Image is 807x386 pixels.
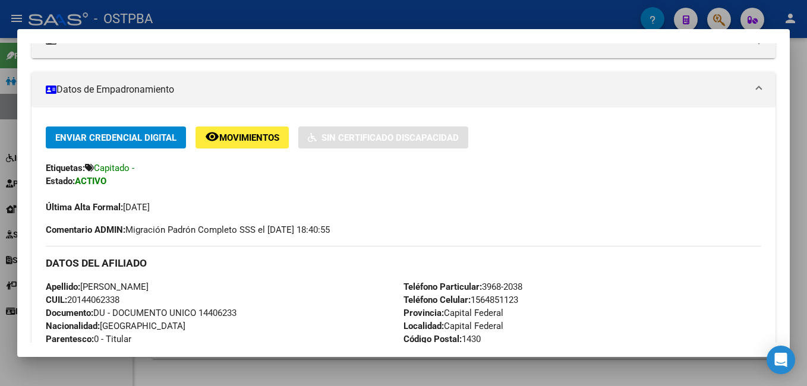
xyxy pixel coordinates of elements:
span: DU - DOCUMENTO UNICO 14406233 [46,308,237,318]
strong: Nacionalidad: [46,321,100,331]
strong: Comentario ADMIN: [46,224,125,235]
strong: ACTIVO [75,176,106,186]
strong: CUIL: [46,295,67,305]
span: Capitado - [94,163,134,173]
span: Capital Federal [403,308,503,318]
strong: Estado: [46,176,75,186]
mat-panel-title: Datos de Empadronamiento [46,83,747,97]
strong: Parentesco: [46,334,94,344]
strong: Apellido: [46,281,80,292]
span: 3968-2038 [403,281,522,292]
button: Enviar Credencial Digital [46,126,186,148]
span: [PERSON_NAME] [46,281,149,292]
mat-expansion-panel-header: Datos de Empadronamiento [31,72,776,107]
span: 0 - Titular [46,334,131,344]
span: Movimientos [219,132,279,143]
button: Movimientos [196,126,289,148]
span: [DATE] [46,202,150,213]
strong: Código Postal: [403,334,462,344]
mat-icon: remove_red_eye [205,129,219,144]
h3: DATOS DEL AFILIADO [46,257,761,270]
strong: Teléfono Celular: [403,295,471,305]
span: Enviar Credencial Digital [55,132,176,143]
span: 20144062338 [46,295,119,305]
strong: Teléfono Particular: [403,281,482,292]
button: Sin Certificado Discapacidad [298,126,468,148]
div: Open Intercom Messenger [767,346,795,374]
span: [GEOGRAPHIC_DATA] [46,321,185,331]
span: Migración Padrón Completo SSS el [DATE] 18:40:55 [46,223,330,236]
strong: Última Alta Formal: [46,202,123,213]
strong: Localidad: [403,321,444,331]
span: Capital Federal [403,321,503,331]
strong: Etiquetas: [46,163,85,173]
span: 1430 [403,334,481,344]
span: Sin Certificado Discapacidad [321,132,459,143]
span: 1564851123 [403,295,518,305]
strong: Provincia: [403,308,444,318]
strong: Documento: [46,308,93,318]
